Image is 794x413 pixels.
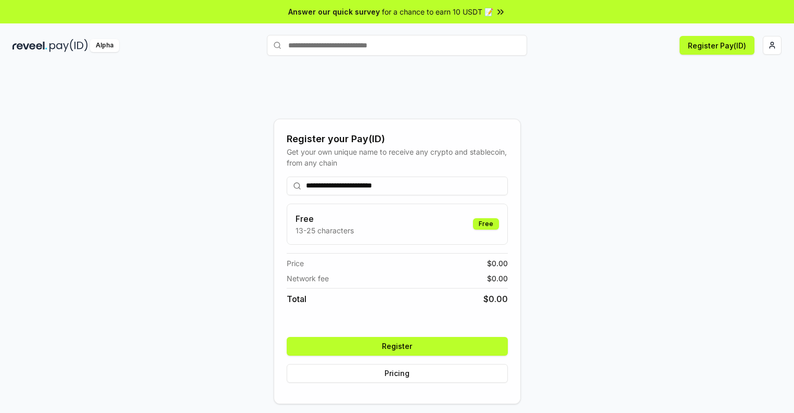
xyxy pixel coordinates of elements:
[680,36,754,55] button: Register Pay(ID)
[483,293,508,305] span: $ 0.00
[288,6,380,17] span: Answer our quick survey
[12,39,47,52] img: reveel_dark
[287,364,508,383] button: Pricing
[49,39,88,52] img: pay_id
[487,273,508,284] span: $ 0.00
[90,39,119,52] div: Alpha
[287,273,329,284] span: Network fee
[296,225,354,236] p: 13-25 characters
[287,337,508,356] button: Register
[287,146,508,168] div: Get your own unique name to receive any crypto and stablecoin, from any chain
[287,258,304,269] span: Price
[287,132,508,146] div: Register your Pay(ID)
[287,293,306,305] span: Total
[473,218,499,230] div: Free
[296,212,354,225] h3: Free
[382,6,493,17] span: for a chance to earn 10 USDT 📝
[487,258,508,269] span: $ 0.00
